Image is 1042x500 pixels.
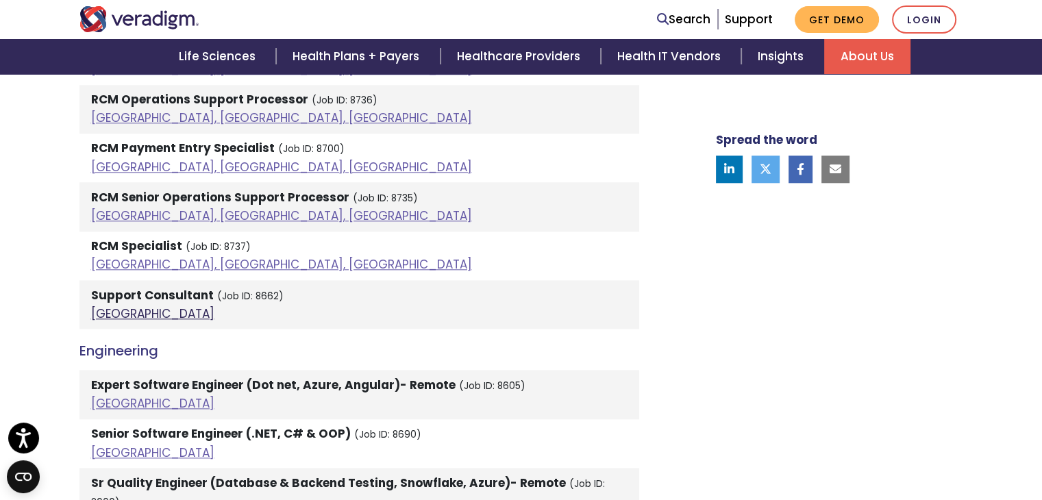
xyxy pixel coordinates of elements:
[91,110,472,126] a: [GEOGRAPHIC_DATA], [GEOGRAPHIC_DATA], [GEOGRAPHIC_DATA]
[91,377,456,393] strong: Expert Software Engineer (Dot net, Azure, Angular)- Remote
[91,189,349,205] strong: RCM Senior Operations Support Processor
[353,192,418,205] small: (Job ID: 8735)
[91,238,182,254] strong: RCM Specialist
[91,305,214,322] a: [GEOGRAPHIC_DATA]
[824,39,910,74] a: About Us
[795,6,879,33] a: Get Demo
[459,379,525,392] small: (Job ID: 8605)
[91,208,472,224] a: [GEOGRAPHIC_DATA], [GEOGRAPHIC_DATA], [GEOGRAPHIC_DATA]
[79,6,199,32] img: Veradigm logo
[186,240,251,253] small: (Job ID: 8737)
[716,132,817,148] strong: Spread the word
[354,428,421,441] small: (Job ID: 8690)
[7,460,40,493] button: Open CMP widget
[217,290,284,303] small: (Job ID: 8662)
[91,287,214,303] strong: Support Consultant
[91,61,472,77] a: [GEOGRAPHIC_DATA], [GEOGRAPHIC_DATA], [GEOGRAPHIC_DATA]
[441,39,601,74] a: Healthcare Providers
[278,142,345,155] small: (Job ID: 8700)
[657,10,710,29] a: Search
[91,475,566,491] strong: Sr Quality Engineer (Database & Backend Testing, Snowflake, Azure)- Remote
[91,159,472,175] a: [GEOGRAPHIC_DATA], [GEOGRAPHIC_DATA], [GEOGRAPHIC_DATA]
[276,39,440,74] a: Health Plans + Payers
[312,94,377,107] small: (Job ID: 8736)
[91,425,351,442] strong: Senior Software Engineer (.NET, C# & OOP)
[91,140,275,156] strong: RCM Payment Entry Specialist
[91,395,214,412] a: [GEOGRAPHIC_DATA]
[601,39,741,74] a: Health IT Vendors
[725,11,773,27] a: Support
[79,342,639,359] h4: Engineering
[162,39,276,74] a: Life Sciences
[741,39,824,74] a: Insights
[91,445,214,461] a: [GEOGRAPHIC_DATA]
[892,5,956,34] a: Login
[91,256,472,273] a: [GEOGRAPHIC_DATA], [GEOGRAPHIC_DATA], [GEOGRAPHIC_DATA]
[91,91,308,108] strong: RCM Operations Support Processor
